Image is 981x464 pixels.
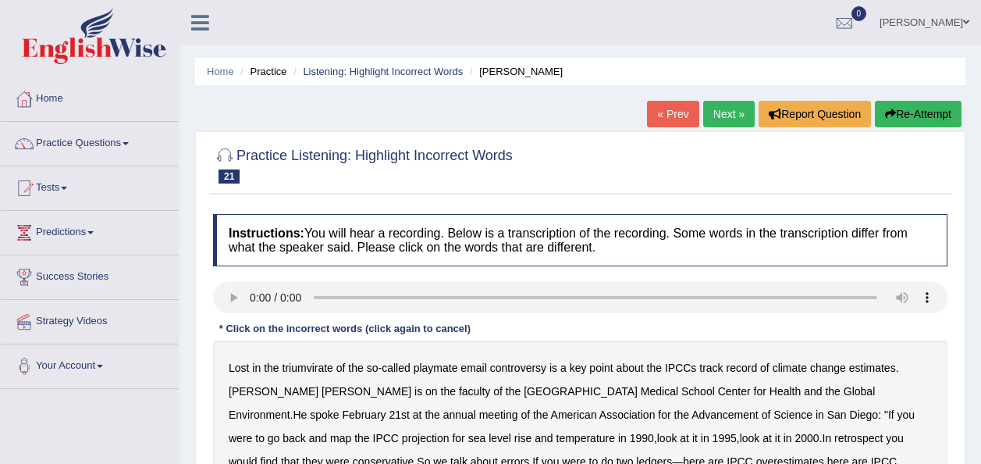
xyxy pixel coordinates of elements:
[219,170,240,184] span: 21
[213,214,947,266] h4: You will hear a recording. Below is a transcription of the recording. Some words in the transcrip...
[1,77,179,116] a: Home
[630,432,654,444] b: 1990
[479,409,518,421] b: meeting
[674,409,689,421] b: the
[330,432,351,444] b: map
[1,300,179,339] a: Strategy Videos
[322,385,411,398] b: [PERSON_NAME]
[850,409,879,421] b: Diego
[740,432,760,444] b: look
[784,432,792,444] b: in
[657,432,677,444] b: look
[823,432,832,444] b: In
[402,432,450,444] b: projection
[599,409,656,421] b: Association
[452,432,464,444] b: for
[268,432,280,444] b: go
[236,64,286,79] li: Practice
[252,362,261,374] b: in
[283,362,333,374] b: triumvirate
[506,385,521,398] b: the
[533,409,548,421] b: the
[560,362,567,374] b: a
[775,432,780,444] b: it
[309,432,327,444] b: and
[459,385,490,398] b: faculty
[691,409,759,421] b: Advancement
[443,409,476,421] b: annual
[549,362,557,374] b: is
[1,122,179,161] a: Practice Questions
[680,432,689,444] b: at
[382,362,411,374] b: called
[770,385,801,398] b: Health
[692,432,698,444] b: it
[414,362,458,374] b: playmate
[207,66,234,77] a: Home
[425,385,438,398] b: on
[310,409,339,421] b: spoke
[804,385,822,398] b: and
[441,385,456,398] b: the
[413,409,422,421] b: at
[229,432,252,444] b: were
[468,432,486,444] b: sea
[551,409,597,421] b: American
[414,385,422,398] b: is
[1,211,179,250] a: Predictions
[213,321,477,336] div: * Click on the incorrect words (click again to cancel)
[213,145,513,184] h2: Practice Listening: Highlight Incorrect Words
[493,385,503,398] b: of
[851,6,867,21] span: 0
[1,255,179,294] a: Success Stories
[681,385,715,398] b: School
[1,166,179,205] a: Tests
[897,409,915,421] b: you
[760,362,770,374] b: of
[699,362,723,374] b: track
[229,227,304,240] b: Instructions:
[367,362,379,374] b: so
[844,385,875,398] b: Global
[255,432,265,444] b: to
[647,362,662,374] b: the
[466,64,563,79] li: [PERSON_NAME]
[718,385,751,398] b: Center
[514,432,532,444] b: rise
[354,432,369,444] b: the
[641,385,678,398] b: Medical
[229,409,290,421] b: Environment
[460,362,486,374] b: email
[665,362,696,374] b: IPCCs
[773,409,812,421] b: Science
[489,432,511,444] b: level
[303,66,463,77] a: Listening: Highlight Incorrect Words
[773,362,807,374] b: climate
[647,101,698,127] a: « Prev
[825,385,840,398] b: the
[886,432,904,444] b: you
[348,362,363,374] b: the
[389,409,409,421] b: 21st
[556,432,615,444] b: temperature
[535,432,553,444] b: and
[570,362,587,374] b: key
[658,409,670,421] b: for
[759,101,871,127] button: Report Question
[373,432,399,444] b: IPCC
[524,385,638,398] b: [GEOGRAPHIC_DATA]
[229,385,318,398] b: [PERSON_NAME]
[589,362,613,374] b: point
[425,409,439,421] b: the
[343,409,386,421] b: February
[701,432,709,444] b: in
[849,362,896,374] b: estimates
[762,432,772,444] b: at
[726,362,757,374] b: record
[875,101,961,127] button: Re-Attempt
[618,432,627,444] b: in
[810,362,846,374] b: change
[229,362,249,374] b: Lost
[521,409,530,421] b: of
[888,409,894,421] b: If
